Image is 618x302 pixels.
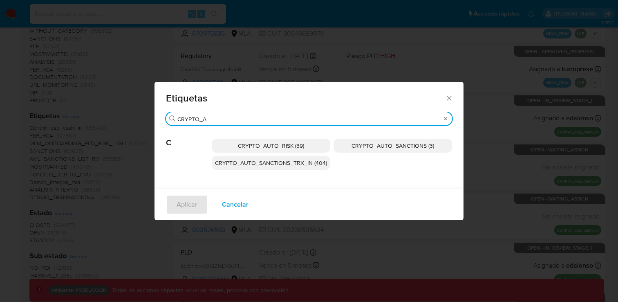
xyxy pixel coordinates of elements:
[211,195,259,214] button: Cancelar
[215,159,327,167] span: CRYPTO_AUTO_SANCTIONS_TRX_IN (404)
[238,142,304,150] span: CRYPTO_AUTO_RISK (39)
[177,115,441,123] input: Buscar filtro
[212,139,330,153] div: CRYPTO_AUTO_RISK (39)
[166,93,445,103] span: Etiquetas
[212,156,330,170] div: CRYPTO_AUTO_SANCTIONS_TRX_IN (404)
[442,115,449,122] button: Borrar
[166,126,212,148] span: C
[445,94,452,101] button: Cerrar
[352,142,434,150] span: CRYPTO_AUTO_SANCTIONS (3)
[169,115,176,122] button: Buscar
[334,139,452,153] div: CRYPTO_AUTO_SANCTIONS (3)
[222,196,249,214] span: Cancelar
